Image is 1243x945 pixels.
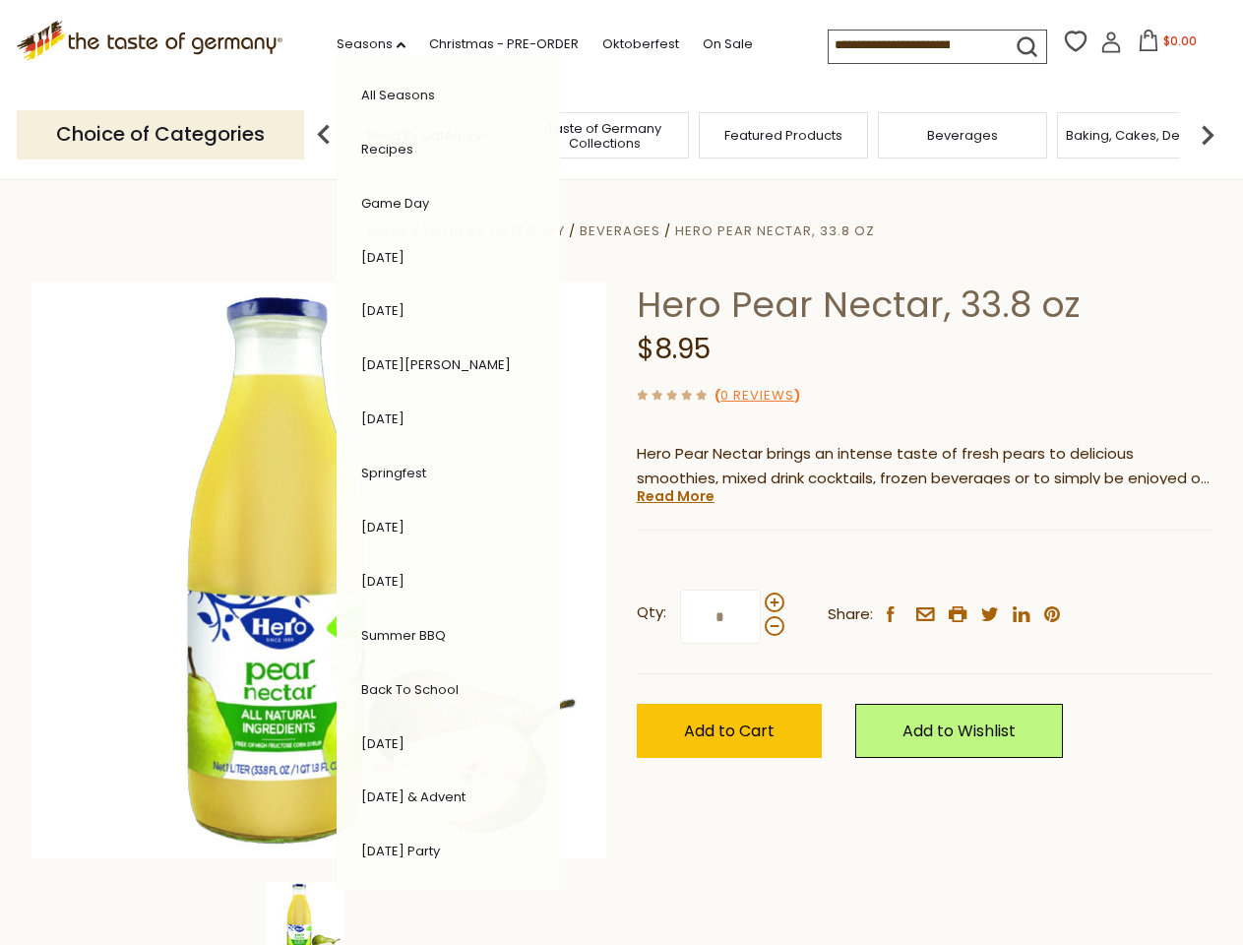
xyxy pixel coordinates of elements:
a: Read More [637,486,715,506]
p: Choice of Categories [17,110,304,158]
input: Qty: [680,590,761,644]
a: Back to School [361,680,459,699]
span: ( ) [715,386,800,405]
span: Share: [828,602,873,627]
a: [DATE] [361,301,404,320]
a: On Sale [703,33,753,55]
h1: Hero Pear Nectar, 33.8 oz [637,283,1212,327]
a: All Seasons [361,86,435,104]
a: [DATE][PERSON_NAME] [361,355,511,374]
a: [DATE] [361,248,404,267]
img: previous arrow [304,115,343,155]
a: [DATE] [361,409,404,428]
a: [DATE] [361,572,404,591]
span: $8.95 [637,330,711,368]
a: [DATE] [361,734,404,753]
a: Summer BBQ [361,626,446,645]
a: Recipes [361,140,413,158]
span: Add to Cart [684,720,775,742]
button: $0.00 [1126,30,1210,59]
a: Beverages [580,221,660,240]
a: [DATE] & Advent [361,787,466,806]
a: Christmas - PRE-ORDER [429,33,579,55]
a: Featured Products [724,128,842,143]
button: Add to Cart [637,704,822,758]
img: next arrow [1188,115,1227,155]
a: Springfest [361,464,426,482]
span: $0.00 [1163,32,1197,49]
a: [DATE] Party [361,842,440,860]
a: [DATE] [361,518,404,536]
strong: Qty: [637,600,666,625]
a: Seasons [337,33,405,55]
img: Hero Pear Nectar, 33.8 oz [31,283,607,858]
a: Baking, Cakes, Desserts [1066,128,1218,143]
a: Oktoberfest [602,33,679,55]
a: Add to Wishlist [855,704,1063,758]
a: Game Day [361,194,429,213]
a: 0 Reviews [720,386,794,407]
a: Taste of Germany Collections [526,121,683,151]
p: Hero Pear Nectar brings an intense taste of fresh pears to delicious smoothies, mixed drink cockt... [637,442,1212,491]
a: Beverages [927,128,998,143]
a: Hero Pear Nectar, 33.8 oz [675,221,875,240]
